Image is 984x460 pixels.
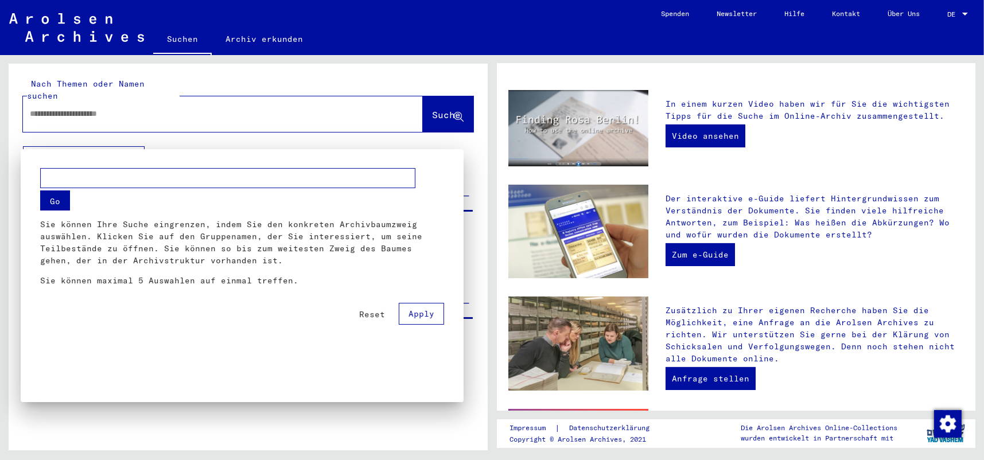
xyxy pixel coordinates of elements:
p: Sie können Ihre Suche eingrenzen, indem Sie den konkreten Archivbaumzweig auswählen. Klicken Sie ... [40,219,444,267]
img: Zustimmung ändern [934,410,962,438]
button: Apply [399,303,444,325]
div: Zustimmung ändern [934,410,961,437]
button: Reset [350,304,394,325]
span: Apply [409,309,434,319]
p: Sie können maximal 5 Auswahlen auf einmal treffen. [40,275,444,287]
button: Go [40,190,70,210]
span: Reset [359,309,385,319]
